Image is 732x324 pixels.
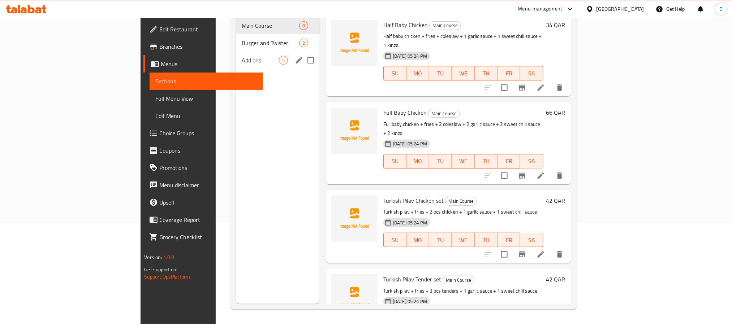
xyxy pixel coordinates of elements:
[546,20,565,30] h6: 34 QAR
[551,167,568,184] button: delete
[331,20,378,66] img: Half Baby Chicken
[497,247,512,262] span: Select to update
[406,66,429,80] button: MO
[159,25,257,34] span: Edit Restaurant
[236,34,320,52] div: Burger and Twister2
[429,233,452,247] button: TU
[445,197,477,206] div: Main Course
[159,163,257,172] span: Promotions
[143,159,263,176] a: Promotions
[455,156,472,166] span: WE
[150,107,263,124] a: Edit Menu
[143,142,263,159] a: Coupons
[383,107,427,118] span: Full Baby Chicken
[300,22,308,29] span: 8
[159,233,257,241] span: Grocery Checklist
[478,235,495,245] span: TH
[432,68,449,79] span: TU
[546,274,565,284] h6: 42 QAR
[520,233,543,247] button: SA
[242,21,299,30] div: Main Course
[279,56,288,65] div: items
[236,17,320,34] div: Main Course8
[498,154,520,168] button: FR
[497,80,512,95] span: Select to update
[294,55,305,66] button: edit
[537,250,545,259] a: Edit menu item
[331,108,378,154] img: Full Baby Chicken
[161,60,257,68] span: Menus
[299,21,308,30] div: items
[523,68,540,79] span: SA
[383,66,406,80] button: SU
[429,109,460,118] span: Main Course
[143,38,263,55] a: Branches
[242,56,279,65] div: Add ons
[432,235,449,245] span: TU
[597,5,644,13] div: [GEOGRAPHIC_DATA]
[478,68,495,79] span: TH
[445,197,477,205] span: Main Course
[452,233,475,247] button: WE
[455,235,472,245] span: WE
[159,198,257,207] span: Upsell
[478,156,495,166] span: TH
[143,194,263,211] a: Upsell
[518,5,563,13] div: Menu-management
[143,228,263,246] a: Grocery Checklist
[143,176,263,194] a: Menu disclaimer
[537,171,545,180] a: Edit menu item
[475,66,498,80] button: TH
[143,55,263,73] a: Menus
[383,32,543,50] p: Half baby chicken + fries + coleslaw + 1 garlic sauce + 1 sweet chili sauce + 1 kinza
[443,276,474,284] div: Main Course
[500,235,517,245] span: FR
[390,298,430,305] span: [DATE] 05:24 PM
[551,79,568,96] button: delete
[551,246,568,263] button: delete
[300,40,308,47] span: 2
[546,196,565,206] h6: 42 QAR
[383,120,543,138] p: Full baby chicken + fries + 2 coleslaw + 2 garlic sauce + 2 sweet chili sauce + 2 kinza
[155,77,257,86] span: Sections
[383,274,441,285] span: Turkish Pilav Tender set
[520,66,543,80] button: SA
[546,108,565,118] h6: 66 QAR
[159,129,257,137] span: Choice Groups
[159,215,257,224] span: Coverage Report
[144,272,190,281] a: Support.OpsPlatform
[383,19,428,30] span: Half Baby Chicken
[383,207,543,216] p: Turkish pilav + fries + 2 pcs chicken + 1 garlic sauce + 1 sweet chili sauce
[443,276,474,284] span: Main Course
[383,154,406,168] button: SU
[390,53,430,60] span: [DATE] 05:24 PM
[429,66,452,80] button: TU
[242,39,299,47] span: Burger and Twister
[475,154,498,168] button: TH
[144,253,162,262] span: Version:
[523,156,540,166] span: SA
[406,233,429,247] button: MO
[150,73,263,90] a: Sections
[428,109,460,118] div: Main Course
[331,274,378,320] img: Turkish Pilav Tender set
[513,246,531,263] button: Branch-specific-item
[452,154,475,168] button: WE
[143,211,263,228] a: Coverage Report
[236,52,320,69] div: Add ons5edit
[500,68,517,79] span: FR
[432,156,449,166] span: TU
[498,66,520,80] button: FR
[163,253,175,262] span: 1.0.0
[383,195,444,206] span: Turkish Pilav Chicken set
[452,66,475,80] button: WE
[429,21,461,30] div: Main Course
[159,146,257,155] span: Coupons
[331,196,378,242] img: Turkish Pilav Chicken set
[455,68,472,79] span: WE
[159,42,257,51] span: Branches
[299,39,308,47] div: items
[236,14,320,72] nav: Menu sections
[429,154,452,168] button: TU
